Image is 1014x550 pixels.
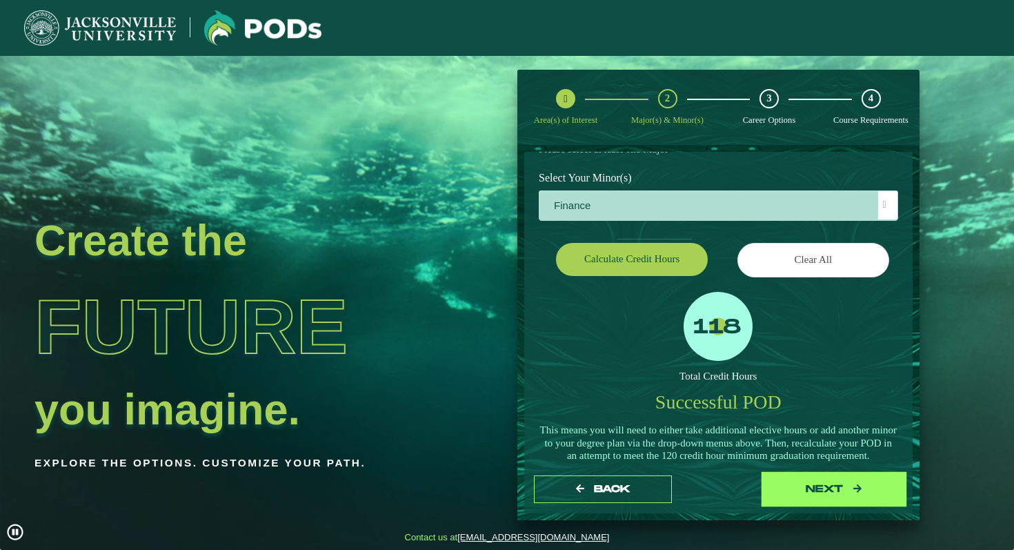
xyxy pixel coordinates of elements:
[534,115,597,125] span: Area(s) of Interest
[766,92,772,105] span: 3
[34,221,422,259] h2: Create the
[34,390,422,429] h2: you imagine.
[34,453,422,473] p: Explore the options. Customize your path.
[594,483,630,495] span: Back
[457,532,609,542] a: [EMAIL_ADDRESS][DOMAIN_NAME]
[665,92,670,105] span: 2
[833,115,908,125] span: Course Requirements
[539,424,898,462] p: This means you will need to either take additional elective hours or add another minor to your de...
[392,532,623,543] span: Contact us at
[631,115,704,125] span: Major(s) & Minor(s)
[539,390,898,414] div: Successful POD
[34,264,422,390] h1: Future
[556,243,708,275] button: Calculate credit hours
[204,10,321,46] img: Jacksonville University logo
[539,370,898,383] div: Total Credit Hours
[693,315,742,341] label: 118
[737,243,889,277] button: Clear All
[539,191,897,221] span: Finance
[868,92,874,105] span: 4
[24,10,176,46] img: Jacksonville University logo
[534,475,672,504] button: Back
[765,475,903,504] button: next
[743,115,796,125] span: Career Options
[528,165,908,190] label: Select Your Minor(s)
